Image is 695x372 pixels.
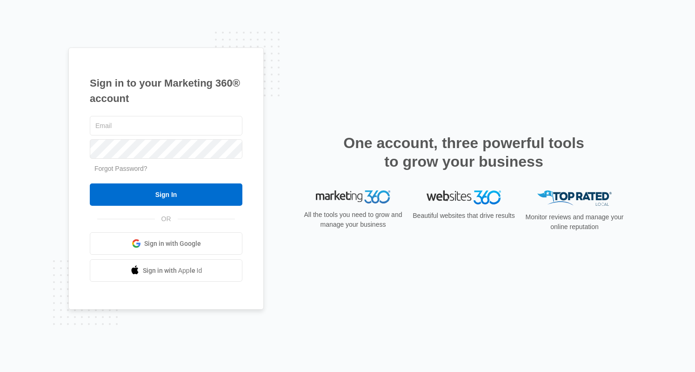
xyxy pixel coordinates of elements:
[537,190,612,206] img: Top Rated Local
[90,232,242,255] a: Sign in with Google
[341,134,587,171] h2: One account, three powerful tools to grow your business
[90,259,242,282] a: Sign in with Apple Id
[143,266,202,276] span: Sign in with Apple Id
[90,183,242,206] input: Sign In
[316,190,390,203] img: Marketing 360
[94,165,147,172] a: Forgot Password?
[427,190,501,204] img: Websites 360
[155,214,178,224] span: OR
[412,211,516,221] p: Beautiful websites that drive results
[522,212,627,232] p: Monitor reviews and manage your online reputation
[144,239,201,249] span: Sign in with Google
[90,116,242,135] input: Email
[90,75,242,106] h1: Sign in to your Marketing 360® account
[301,210,405,230] p: All the tools you need to grow and manage your business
